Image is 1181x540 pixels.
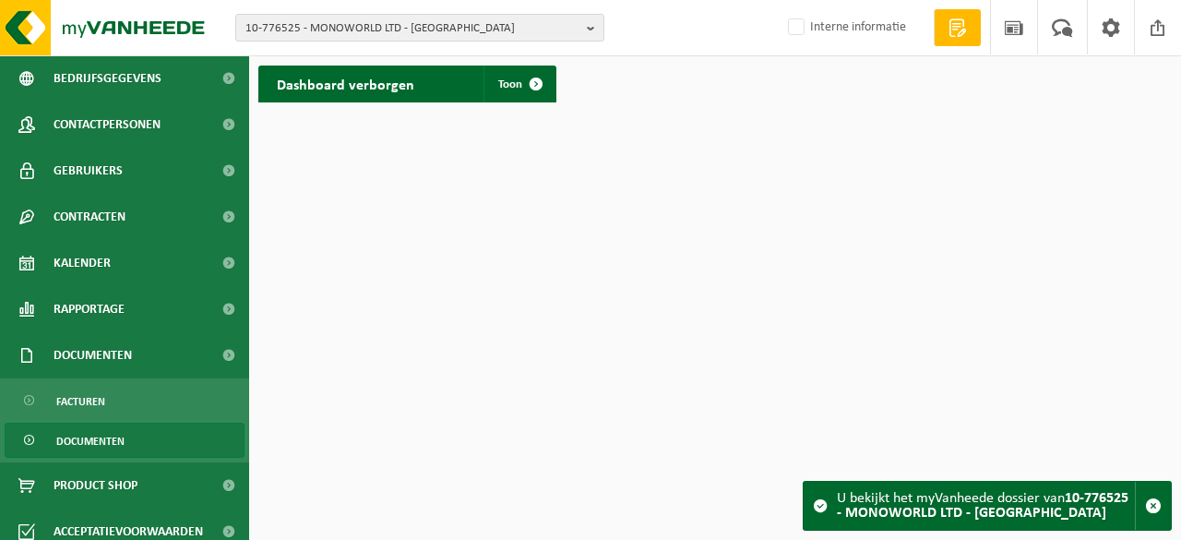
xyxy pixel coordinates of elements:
[837,491,1128,521] strong: 10-776525 - MONOWORLD LTD - [GEOGRAPHIC_DATA]
[483,66,555,102] a: Toon
[54,148,123,194] span: Gebruikers
[54,462,137,509] span: Product Shop
[498,78,522,90] span: Toon
[784,14,906,42] label: Interne informatie
[56,424,125,459] span: Documenten
[258,66,433,102] h2: Dashboard verborgen
[54,55,161,102] span: Bedrijfsgegevens
[54,194,125,240] span: Contracten
[54,286,125,332] span: Rapportage
[54,332,132,378] span: Documenten
[837,482,1135,530] div: U bekijkt het myVanheede dossier van
[235,14,604,42] button: 10-776525 - MONOWORLD LTD - [GEOGRAPHIC_DATA]
[54,102,161,148] span: Contactpersonen
[56,384,105,419] span: Facturen
[245,15,579,42] span: 10-776525 - MONOWORLD LTD - [GEOGRAPHIC_DATA]
[5,383,245,418] a: Facturen
[5,423,245,458] a: Documenten
[54,240,111,286] span: Kalender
